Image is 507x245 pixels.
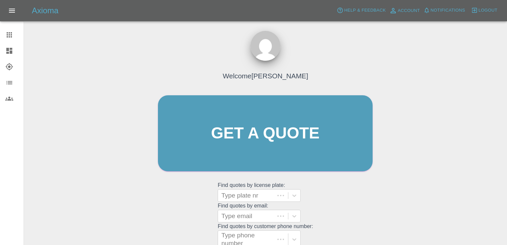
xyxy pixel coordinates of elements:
[218,182,313,202] grid: Find quotes by license plate:
[470,5,499,16] button: Logout
[251,31,280,61] img: ...
[335,5,387,16] button: Help & Feedback
[32,5,58,16] h5: Axioma
[158,95,373,171] a: Get a quote
[422,5,467,16] button: Notifications
[398,7,420,15] span: Account
[478,7,497,14] span: Logout
[223,71,308,81] h4: Welcome [PERSON_NAME]
[344,7,386,14] span: Help & Feedback
[4,3,20,19] button: Open drawer
[431,7,465,14] span: Notifications
[218,203,313,222] grid: Find quotes by email:
[388,5,422,16] a: Account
